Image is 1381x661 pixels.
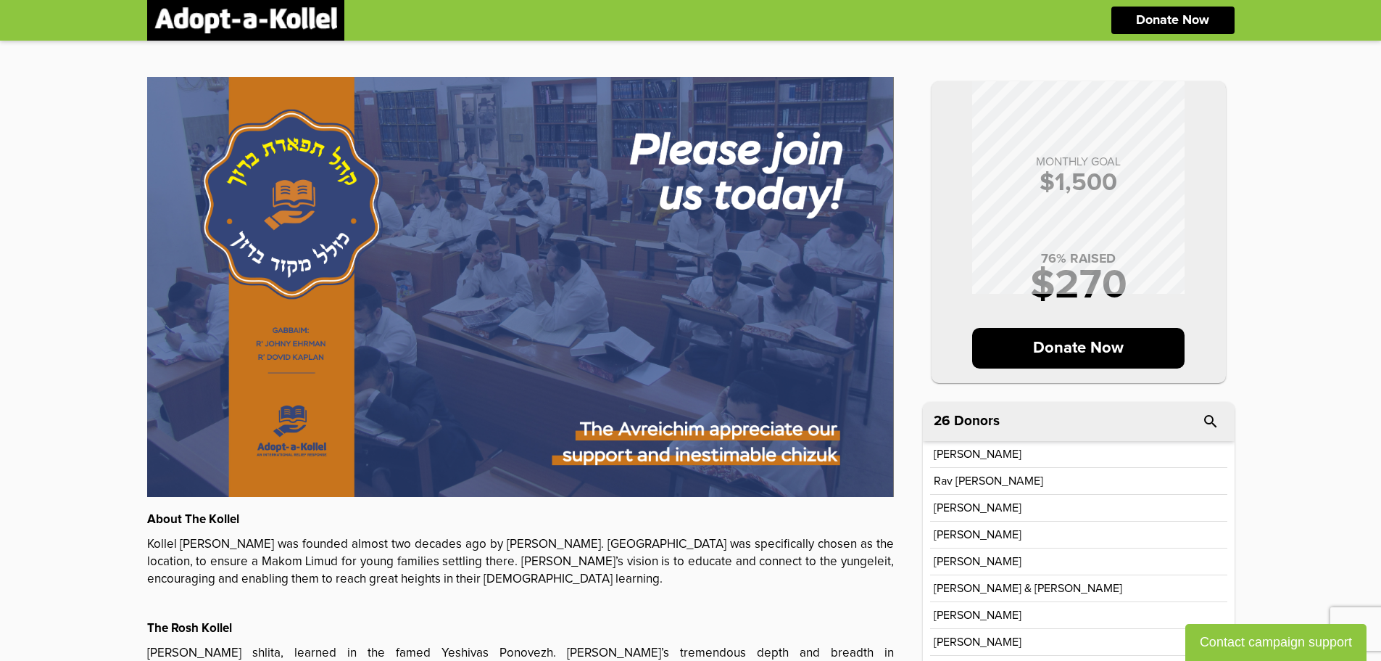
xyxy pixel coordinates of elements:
[934,448,1021,460] p: [PERSON_NAME]
[934,475,1043,487] p: Rav [PERSON_NAME]
[946,156,1211,168] p: MONTHLY GOAL
[147,623,232,635] strong: The Rosh Kollel
[154,7,337,33] img: logonobg.png
[1202,413,1219,430] i: search
[954,414,1000,428] p: Donors
[946,171,1211,195] p: $
[934,636,1021,648] p: [PERSON_NAME]
[147,536,894,588] p: Kollel [PERSON_NAME] was founded almost two decades ago by [PERSON_NAME]. [GEOGRAPHIC_DATA] was s...
[934,529,1021,541] p: [PERSON_NAME]
[1136,14,1209,27] p: Donate Now
[934,583,1122,594] p: [PERSON_NAME] & [PERSON_NAME]
[1185,624,1367,661] button: Contact campaign support
[934,502,1021,514] p: [PERSON_NAME]
[972,328,1185,369] p: Donate Now
[934,556,1021,567] p: [PERSON_NAME]
[934,414,950,428] span: 26
[147,514,239,526] strong: About The Kollel
[934,609,1021,621] p: [PERSON_NAME]
[147,77,894,497] img: u0VoB9Uliv.XnN1VgpEBM.jpg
